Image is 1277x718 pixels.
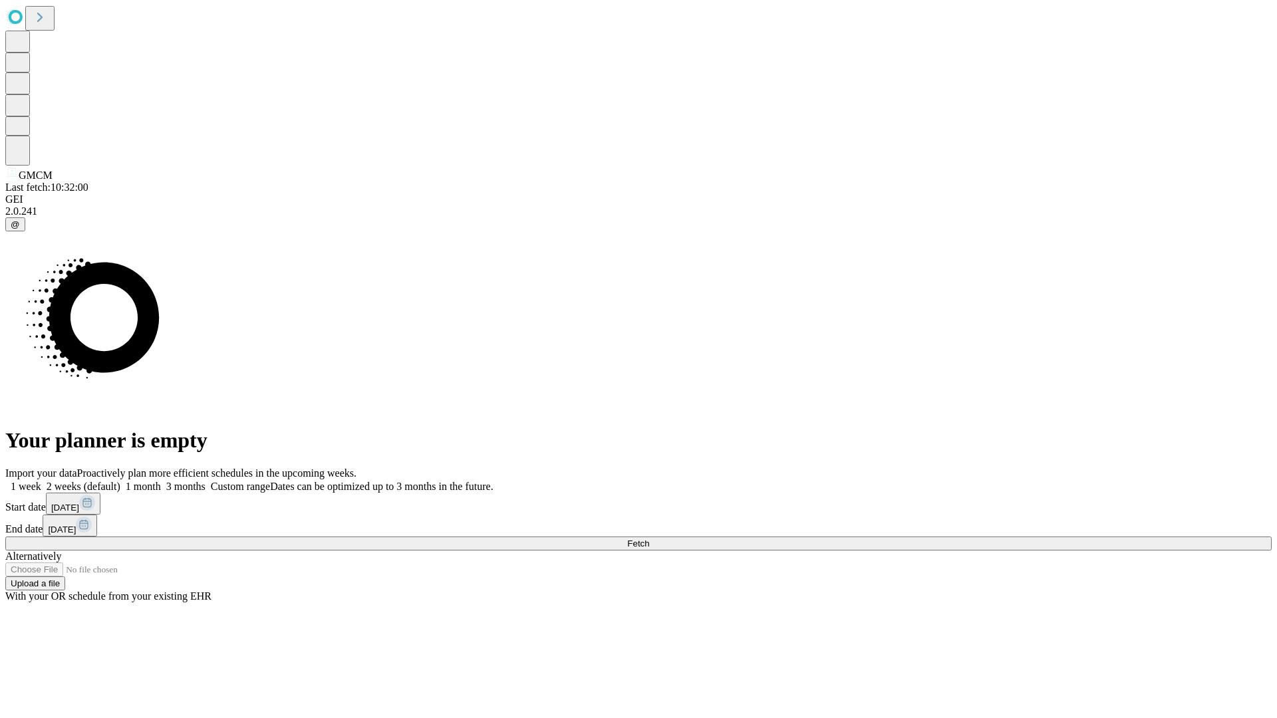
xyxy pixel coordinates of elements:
[51,503,79,513] span: [DATE]
[5,576,65,590] button: Upload a file
[5,181,88,193] span: Last fetch: 10:32:00
[627,538,649,548] span: Fetch
[43,515,97,537] button: [DATE]
[19,170,53,181] span: GMCM
[5,467,77,479] span: Import your data
[5,493,1272,515] div: Start date
[11,481,41,492] span: 1 week
[46,493,100,515] button: [DATE]
[5,550,61,562] span: Alternatively
[5,217,25,231] button: @
[5,428,1272,453] h1: Your planner is empty
[5,205,1272,217] div: 2.0.241
[166,481,206,492] span: 3 months
[5,590,212,602] span: With your OR schedule from your existing EHR
[11,219,20,229] span: @
[270,481,493,492] span: Dates can be optimized up to 3 months in the future.
[5,537,1272,550] button: Fetch
[5,515,1272,537] div: End date
[48,525,76,535] span: [DATE]
[47,481,120,492] span: 2 weeks (default)
[211,481,270,492] span: Custom range
[5,193,1272,205] div: GEI
[126,481,161,492] span: 1 month
[77,467,356,479] span: Proactively plan more efficient schedules in the upcoming weeks.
